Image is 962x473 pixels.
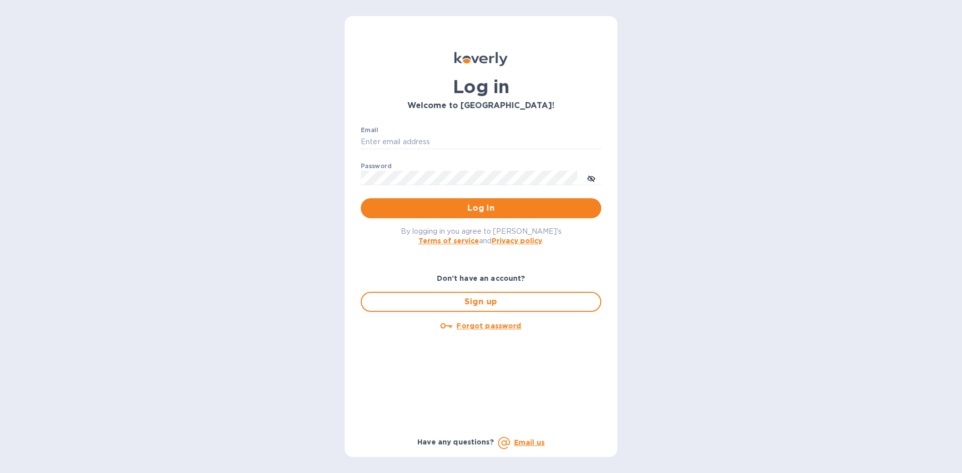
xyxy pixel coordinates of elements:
[370,296,592,308] span: Sign up
[437,274,526,282] b: Don't have an account?
[401,227,562,245] span: By logging in you agree to [PERSON_NAME]'s and .
[361,198,601,218] button: Log in
[581,168,601,188] button: toggle password visibility
[514,438,545,446] a: Email us
[361,76,601,97] h1: Log in
[361,135,601,150] input: Enter email address
[361,101,601,111] h3: Welcome to [GEOGRAPHIC_DATA]!
[492,237,542,245] a: Privacy policy
[361,163,391,169] label: Password
[454,52,508,66] img: Koverly
[456,322,521,330] u: Forgot password
[369,202,593,214] span: Log in
[361,127,378,133] label: Email
[418,237,479,245] a: Terms of service
[361,292,601,312] button: Sign up
[417,438,494,446] b: Have any questions?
